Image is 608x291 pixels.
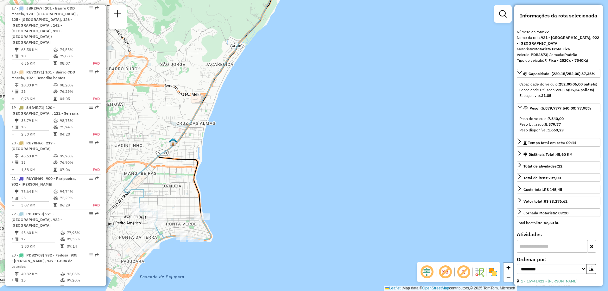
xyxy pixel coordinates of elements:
[95,105,99,109] em: Rota exportada
[521,279,578,283] a: 1 - 15741421 - [PERSON_NAME]
[517,79,600,101] div: Capacidade: (220,15/252,00) 87,36%
[503,272,513,282] a: Zoom out
[95,6,99,10] em: Rota exportada
[54,190,58,193] i: % de utilização do peso
[60,202,86,208] td: 06:29
[523,210,568,216] div: Jornada Motorista: 09:20
[456,264,471,280] span: Exibir rótulo
[60,117,86,124] td: 98,75%
[385,286,401,290] a: Leaflet
[60,47,86,53] td: 74,55%
[545,122,561,127] strong: 5.879,77
[21,236,60,242] td: 12
[559,82,571,86] strong: 252,00
[54,132,57,136] i: Tempo total em rota
[384,286,517,291] div: Map data © contributors,© 2025 TomTom, Microsoft
[21,88,53,95] td: 25
[66,230,98,236] td: 77,98%
[586,264,596,274] button: Ordem crescente
[529,106,591,111] span: Peso: (5.879,77/7.540,00) 77,98%
[438,264,453,280] span: Exibir NR
[11,96,15,102] td: =
[11,277,15,283] td: /
[66,277,98,283] td: 99,20%
[15,190,19,193] i: Distância Total
[11,253,77,269] span: 23 -
[21,243,60,250] td: 3,80 KM
[523,164,562,168] span: Total de atividades:
[517,69,600,78] a: Capacidade: (220,15/252,00) 87,36%
[86,202,100,208] td: FAD
[15,125,19,129] i: Total de Atividades
[519,116,564,121] span: Peso do veículo:
[21,195,53,201] td: 25
[21,96,53,102] td: 0,73 KM
[54,203,57,207] i: Tempo total em rota
[54,83,58,87] i: % de utilização do peso
[548,116,564,121] strong: 7.540,00
[528,140,576,145] span: Tempo total em rota: 09:14
[517,52,600,58] div: Veículo:
[11,176,76,187] span: 21 -
[86,60,100,66] td: FAD
[54,54,58,58] i: % de utilização da cubagem
[54,97,57,101] i: Tempo total em rota
[544,29,549,34] strong: 22
[89,6,93,10] em: Opções
[517,185,600,193] a: Custo total:R$ 145,45
[89,253,93,257] em: Opções
[15,196,19,200] i: Total de Atividades
[95,70,99,74] em: Rota exportada
[86,131,100,137] td: FAD
[11,141,55,151] span: | 217 - [GEOGRAPHIC_DATA]
[60,124,86,130] td: 75,74%
[488,267,498,277] img: Exibir/Ocultar setores
[15,237,19,241] i: Total de Atividades
[95,212,99,216] em: Rota exportada
[60,244,64,248] i: Tempo total em rota
[21,284,60,291] td: 2,69 KM
[89,141,93,145] em: Opções
[26,141,43,145] span: RUY0H66
[11,6,78,45] span: | 101 - Bairro CDD Maceio, 120 - [GEOGRAPHIC_DATA] , 125 - [GEOGRAPHIC_DATA], 126 - [GEOGRAPHIC_D...
[11,176,76,187] span: | 900 - Paripueira, 902 - [PERSON_NAME]
[11,124,15,130] td: /
[523,152,573,157] div: Distância Total:
[517,284,600,290] div: Endereço: SANTA AMALIA 225
[11,243,15,250] td: =
[11,141,55,151] span: 20 -
[506,273,510,281] span: −
[517,150,600,158] a: Distância Total:45,60 KM
[15,272,19,276] i: Distância Total
[11,131,15,137] td: =
[517,197,600,205] a: Valor total:R$ 33.276,62
[21,153,53,159] td: 45,63 KM
[556,87,568,92] strong: 220,15
[15,48,19,52] i: Distância Total
[54,154,58,158] i: % de utilização do peso
[21,53,53,59] td: 10
[517,113,600,136] div: Peso: (5.879,77/7.540,00) 77,98%
[60,278,65,282] i: % de utilização da cubagem
[419,264,434,280] span: Ocultar deslocamento
[519,81,598,87] div: Capacidade do veículo:
[169,138,177,146] img: 303 UDC Full Litoral
[564,52,577,57] strong: Padrão
[531,52,547,57] strong: PDB3873
[11,70,75,80] span: | 101 - Bairro CDD Maceio, 102 - Benedito bentes
[15,154,19,158] i: Distância Total
[517,161,600,170] a: Total de atividades:12
[519,122,598,127] div: Peso Utilizado:
[11,53,15,59] td: /
[519,93,598,98] div: Espaço livre:
[15,119,19,123] i: Distância Total
[523,199,567,204] div: Valor total:
[60,82,86,88] td: 98,20%
[534,47,570,51] strong: Motorista Frota Fixa
[15,90,19,93] i: Total de Atividades
[26,212,43,216] span: PDB3873
[11,212,62,228] span: | 921 - [GEOGRAPHIC_DATA], 922 - [GEOGRAPHIC_DATA]
[60,131,86,137] td: 04:20
[111,8,124,22] a: Nova sessão e pesquisa
[544,220,559,225] strong: 42,60 hL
